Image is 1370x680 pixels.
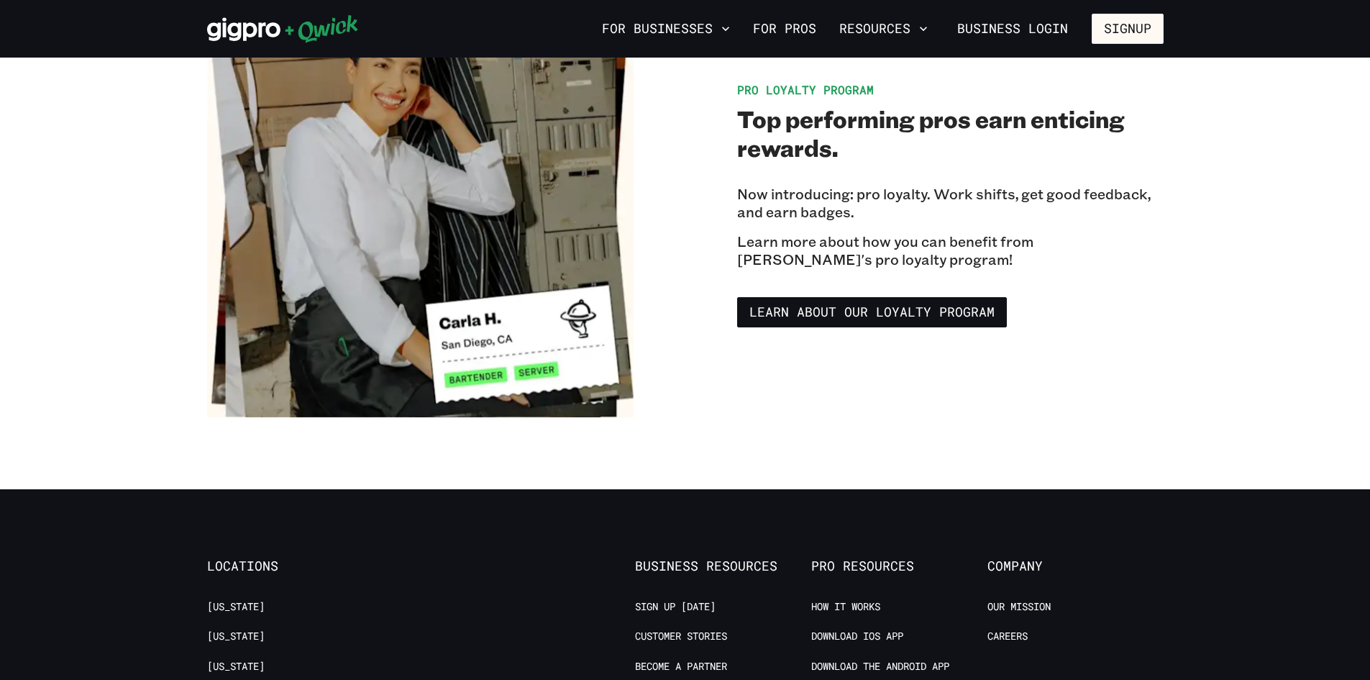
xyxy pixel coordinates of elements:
[737,297,1007,327] a: Learn about our Loyalty Program
[811,558,987,574] span: Pro Resources
[811,660,949,674] a: Download the Android App
[1092,14,1164,44] button: Signup
[635,630,727,643] a: Customer stories
[987,558,1164,574] span: Company
[945,14,1080,44] a: Business Login
[987,600,1051,614] a: Our Mission
[635,660,727,674] a: Become a Partner
[737,232,1164,268] p: Learn more about how you can benefit from [PERSON_NAME]'s pro loyalty program!
[207,630,265,643] a: [US_STATE]
[635,600,716,614] a: Sign up [DATE]
[747,17,822,41] a: For Pros
[811,600,880,614] a: How it Works
[737,104,1164,162] h2: Top performing pros earn enticing rewards.
[987,630,1028,643] a: Careers
[207,558,383,574] span: Locations
[207,660,265,674] a: [US_STATE]
[834,17,933,41] button: Resources
[811,630,903,643] a: Download IOS App
[737,185,1164,221] p: Now introducing: pro loyalty. Work shifts, get good feedback, and earn badges.
[737,82,874,97] span: Pro Loyalty Program
[207,600,265,614] a: [US_STATE]
[635,558,811,574] span: Business Resources
[596,17,736,41] button: For Businesses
